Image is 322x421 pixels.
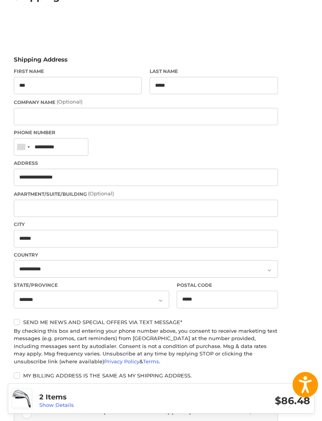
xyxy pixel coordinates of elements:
[177,282,278,289] label: Postal Code
[14,129,278,136] label: Phone Number
[143,358,159,365] a: Terms
[14,327,278,366] div: By checking this box and entering your phone number above, you consent to receive marketing text ...
[14,68,142,75] label: First Name
[57,98,82,105] small: (Optional)
[150,68,278,75] label: Last Name
[14,221,278,228] label: City
[88,190,114,197] small: (Optional)
[14,372,278,379] label: My billing address is the same as my shipping address.
[104,358,139,365] a: Privacy Policy
[14,160,278,167] label: Address
[39,393,175,402] h3: 2 Items
[14,252,278,259] label: Country
[14,190,278,198] label: Apartment/Suite/Building
[14,282,169,289] label: State/Province
[14,98,278,106] label: Company Name
[14,55,68,68] legend: Shipping Address
[175,395,310,407] h3: $86.48
[14,319,278,325] label: Send me news and special offers via text message*
[39,402,74,408] a: Show Details
[12,389,31,408] img: PowerBilt X-Grind Wedge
